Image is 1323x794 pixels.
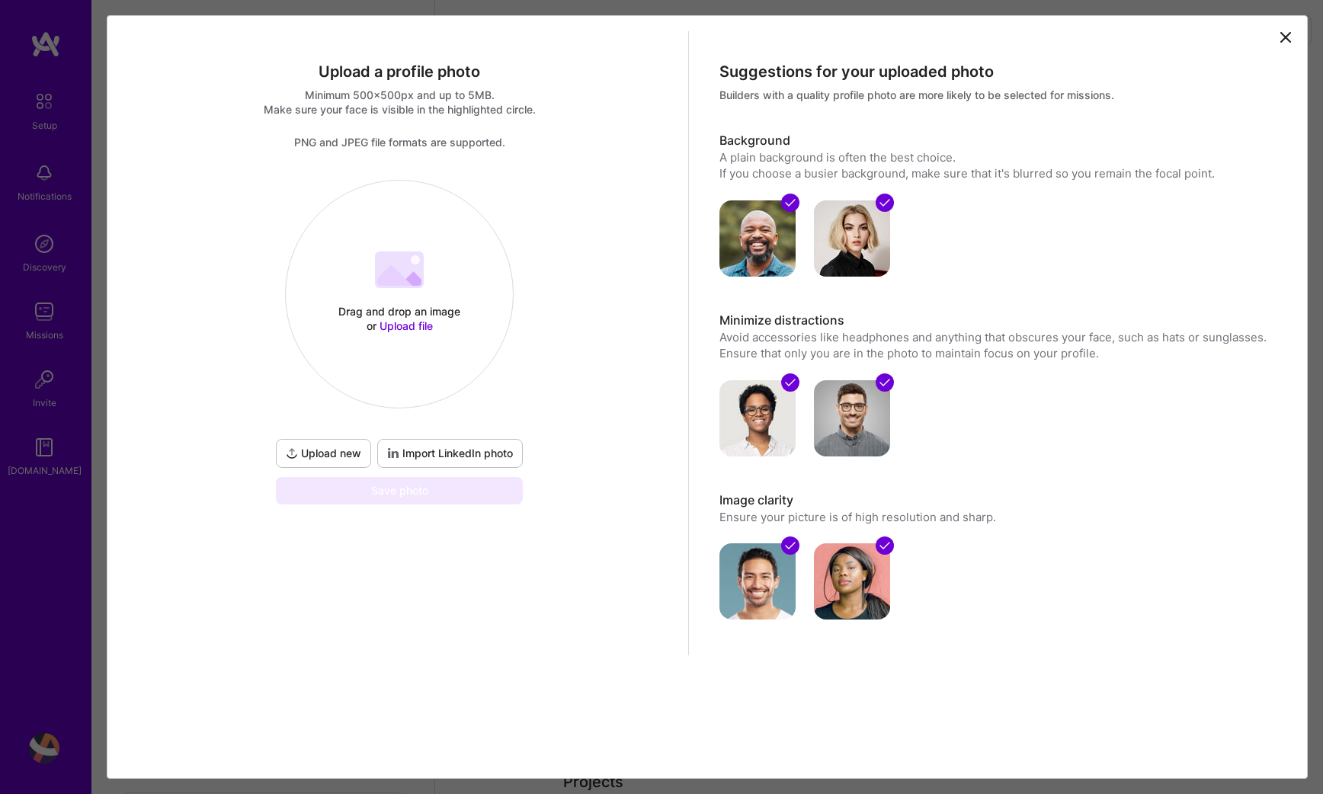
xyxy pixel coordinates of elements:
[719,200,796,277] img: avatar
[273,180,526,504] div: Drag and drop an image or Upload fileUpload newImport LinkedIn photoSave photo
[377,439,523,468] div: To import a profile photo add your LinkedIn URL to your profile.
[719,165,1273,181] div: If you choose a busier background, make sure that it's blurred so you remain the focal point.
[276,439,371,468] button: Upload new
[387,446,513,461] span: Import LinkedIn photo
[719,133,1273,149] h3: Background
[286,447,298,459] i: icon UploadDark
[814,380,890,456] img: avatar
[719,62,1273,82] div: Suggestions for your uploaded photo
[123,135,677,149] div: PNG and JPEG file formats are supported.
[719,509,1273,525] p: Ensure your picture is of high resolution and sharp.
[380,319,433,332] span: Upload file
[814,200,890,277] img: avatar
[387,447,399,459] i: icon LinkedInDarkV2
[719,88,1273,102] div: Builders with a quality profile photo are more likely to be selected for missions.
[123,88,677,102] div: Minimum 500x500px and up to 5MB.
[719,543,796,620] img: avatar
[719,492,1273,509] h3: Image clarity
[719,312,1273,329] h3: Minimize distractions
[123,62,677,82] div: Upload a profile photo
[719,380,796,456] img: avatar
[286,446,361,461] span: Upload new
[335,304,464,333] div: Drag and drop an image or
[719,149,1273,165] div: A plain background is often the best choice.
[814,543,890,620] img: avatar
[123,102,677,117] div: Make sure your face is visible in the highlighted circle.
[719,329,1273,362] p: Avoid accessories like headphones and anything that obscures your face, such as hats or sunglasse...
[377,439,523,468] button: Import LinkedIn photo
